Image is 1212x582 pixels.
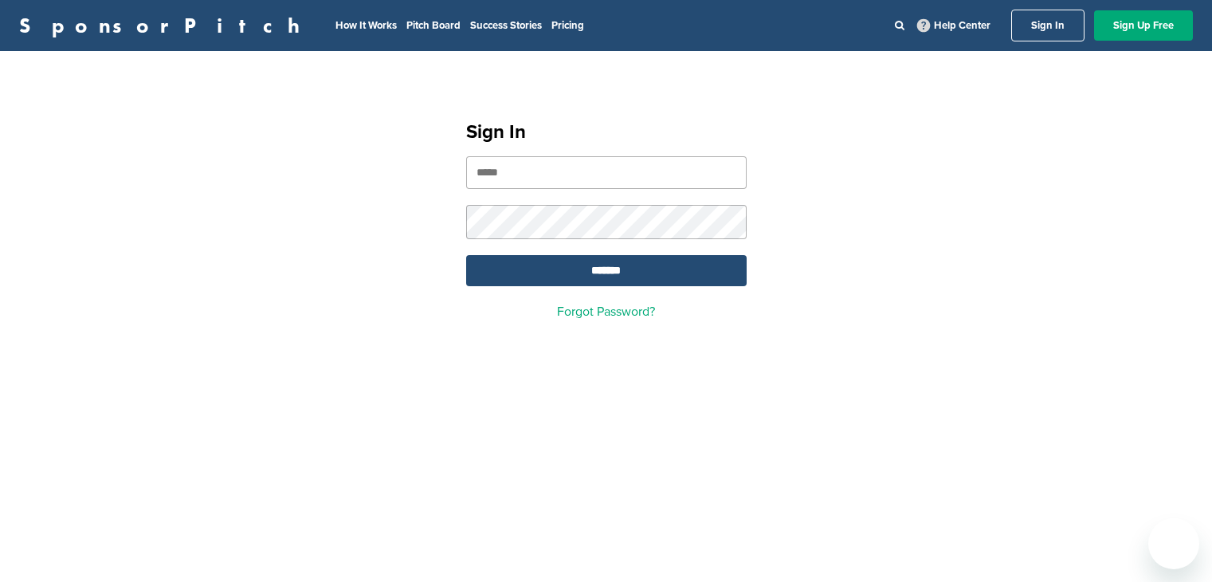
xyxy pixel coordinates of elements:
a: Pitch Board [406,19,461,32]
a: Forgot Password? [557,304,655,320]
a: Sign Up Free [1094,10,1193,41]
a: Success Stories [470,19,542,32]
a: Help Center [914,16,994,35]
h1: Sign In [466,118,747,147]
a: SponsorPitch [19,15,310,36]
a: How It Works [335,19,397,32]
iframe: Button to launch messaging window [1148,518,1199,569]
a: Pricing [551,19,584,32]
a: Sign In [1011,10,1085,41]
